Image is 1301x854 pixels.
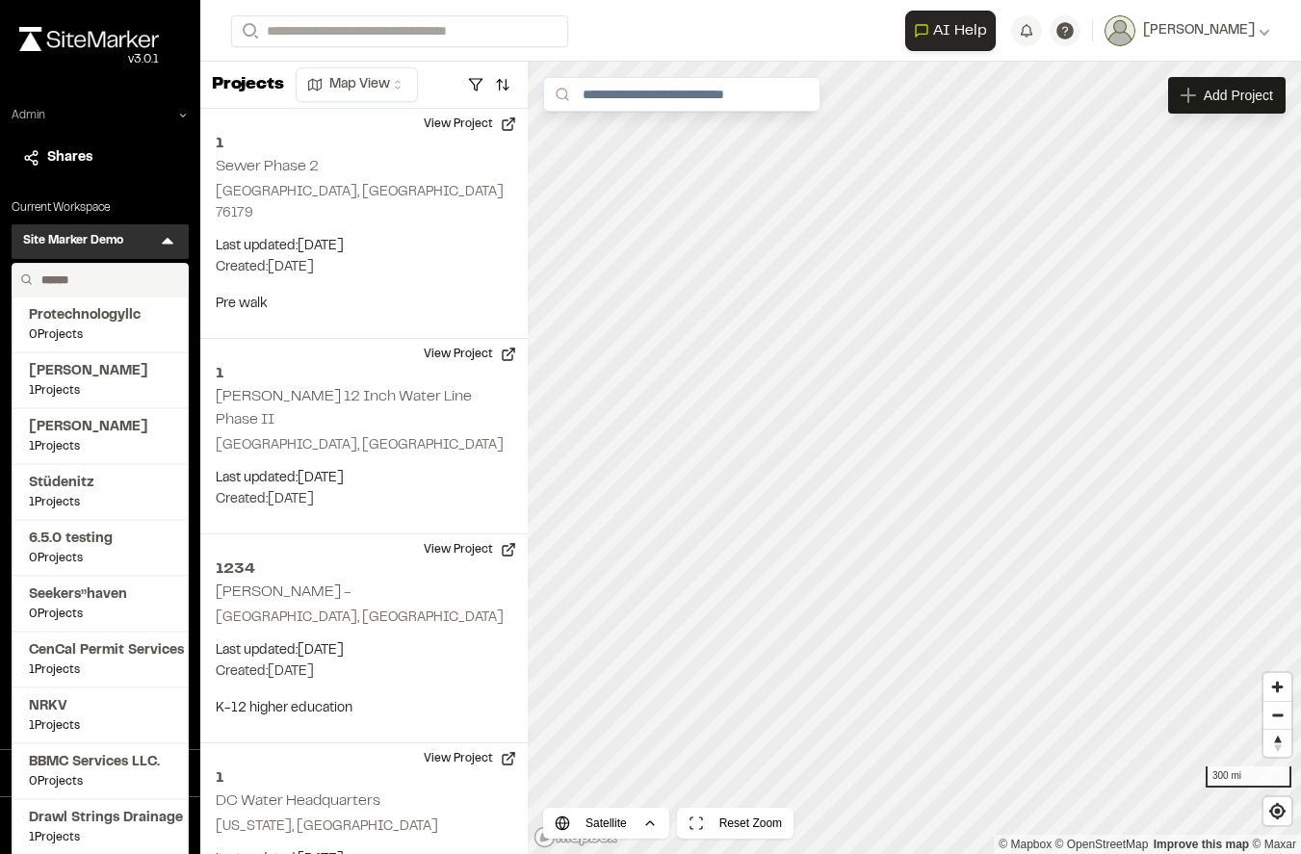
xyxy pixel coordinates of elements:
[29,696,171,717] span: NRKV
[29,529,171,550] span: 6.5.0 testing
[29,417,171,438] span: [PERSON_NAME]
[1263,729,1291,757] button: Reset bearing to north
[1263,730,1291,757] span: Reset bearing to north
[29,438,171,455] span: 1 Projects
[216,557,512,581] h2: 1234
[216,794,380,808] h2: DC Water Headquarters
[216,585,351,599] h2: [PERSON_NAME] -
[216,132,512,155] h2: 1
[543,808,669,839] button: Satellite
[47,147,92,168] span: Shares
[216,257,512,278] p: Created: [DATE]
[29,640,171,679] a: CenCal Permit Services1Projects
[29,640,171,661] span: CenCal Permit Services
[19,27,159,51] img: rebrand.png
[29,717,171,735] span: 1 Projects
[1154,838,1249,851] a: Map feedback
[12,107,45,124] p: Admin
[216,182,512,224] p: [GEOGRAPHIC_DATA], [GEOGRAPHIC_DATA] 76179
[216,160,319,173] h2: Sewer Phase 2
[29,661,171,679] span: 1 Projects
[29,417,171,455] a: [PERSON_NAME]1Projects
[29,584,171,606] span: Seekers’’haven
[216,816,512,838] p: [US_STATE], [GEOGRAPHIC_DATA]
[216,698,512,719] p: K-12 higher education
[29,305,171,344] a: Protechnologyllc0Projects
[23,147,177,168] a: Shares
[1263,702,1291,729] span: Zoom out
[528,62,1301,854] canvas: Map
[29,382,171,400] span: 1 Projects
[216,468,512,489] p: Last updated: [DATE]
[29,473,171,494] span: Stüdenitz
[216,435,512,456] p: [GEOGRAPHIC_DATA], [GEOGRAPHIC_DATA]
[412,339,528,370] button: View Project
[1204,86,1273,105] span: Add Project
[1055,838,1149,851] a: OpenStreetMap
[216,661,512,683] p: Created: [DATE]
[29,473,171,511] a: Stüdenitz1Projects
[29,808,171,829] span: Drawl Strings Drainage
[29,550,171,567] span: 0 Projects
[29,808,171,846] a: Drawl Strings Drainage1Projects
[29,361,171,400] a: [PERSON_NAME]1Projects
[212,72,284,98] p: Projects
[216,294,512,315] p: Pre walk
[216,766,512,789] h2: 1
[905,11,996,51] button: Open AI Assistant
[677,808,794,839] button: Reset Zoom
[29,752,171,773] span: BBMC Services LLC.
[1263,673,1291,701] button: Zoom in
[29,305,171,326] span: Protechnologyllc
[29,696,171,735] a: NRKV1Projects
[29,326,171,344] span: 0 Projects
[1263,701,1291,729] button: Zoom out
[933,19,987,42] span: AI Help
[1263,797,1291,825] button: Find my location
[29,529,171,567] a: 6.5.0 testing0Projects
[216,489,512,510] p: Created: [DATE]
[1143,20,1255,41] span: [PERSON_NAME]
[412,534,528,565] button: View Project
[29,361,171,382] span: [PERSON_NAME]
[231,15,266,47] button: Search
[23,232,123,251] h3: Site Marker Demo
[412,109,528,140] button: View Project
[29,773,171,790] span: 0 Projects
[1105,15,1135,46] img: User
[29,606,171,623] span: 0 Projects
[216,390,472,427] h2: [PERSON_NAME] 12 Inch Water Line Phase II
[216,608,512,629] p: [GEOGRAPHIC_DATA], [GEOGRAPHIC_DATA]
[29,829,171,846] span: 1 Projects
[905,11,1003,51] div: Open AI Assistant
[216,236,512,257] p: Last updated: [DATE]
[29,494,171,511] span: 1 Projects
[1105,15,1270,46] button: [PERSON_NAME]
[533,826,618,848] a: Mapbox logo
[29,584,171,623] a: Seekers’’haven0Projects
[216,640,512,661] p: Last updated: [DATE]
[12,199,189,217] p: Current Workspace
[999,838,1052,851] a: Mapbox
[29,752,171,790] a: BBMC Services LLC.0Projects
[216,362,512,385] h2: 1
[412,743,528,774] button: View Project
[1252,838,1296,851] a: Maxar
[19,51,159,68] div: Oh geez...please don't...
[1206,766,1291,788] div: 300 mi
